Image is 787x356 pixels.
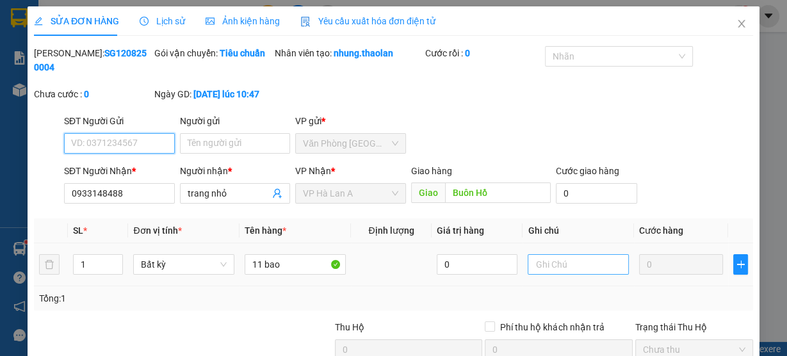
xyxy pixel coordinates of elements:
span: VP Nhận [295,166,331,176]
input: 0 [639,254,723,275]
span: Giá trị hàng [437,225,484,236]
span: clock-circle [140,17,149,26]
div: Nhân viên tạo: [275,46,423,60]
input: VD: Bàn, Ghế [245,254,346,275]
span: SỬA ĐƠN HÀNG [34,16,119,26]
label: Cước giao hàng [556,166,619,176]
span: Bất kỳ [141,255,227,274]
button: Close [724,6,759,42]
div: VP gửi [295,114,406,128]
div: [PERSON_NAME]: [34,46,152,74]
div: Ngày GD: [154,87,272,101]
div: Gói vận chuyển: [154,46,272,60]
span: Tên hàng [245,225,286,236]
span: Thu Hộ [335,322,364,332]
span: Phí thu hộ khách nhận trả [495,320,609,334]
div: Người gửi [180,114,291,128]
div: Tổng: 1 [39,291,305,305]
span: Ảnh kiện hàng [206,16,280,26]
span: SL [73,225,83,236]
b: 0 [464,48,469,58]
div: Người nhận [180,164,291,178]
span: Giao [411,182,445,203]
span: Giao hàng [411,166,452,176]
span: Lịch sử [140,16,185,26]
th: Ghi chú [523,218,634,243]
span: close [736,19,747,29]
span: plus [734,259,747,270]
span: Yêu cầu xuất hóa đơn điện tử [300,16,435,26]
span: picture [206,17,215,26]
div: Trạng thái Thu Hộ [635,320,753,334]
span: Định lượng [369,225,414,236]
div: Cước rồi : [425,46,542,60]
span: Cước hàng [639,225,683,236]
button: delete [39,254,60,275]
span: VP Hà Lan A [303,184,398,203]
div: SĐT Người Gửi [64,114,175,128]
b: Tiêu chuẩn [220,48,265,58]
span: Đơn vị tính [133,225,181,236]
input: Ghi Chú [528,254,629,275]
input: Dọc đường [445,182,551,203]
div: SĐT Người Nhận [64,164,175,178]
b: [DATE] lúc 10:47 [193,89,259,99]
span: user-add [272,188,282,198]
input: Cước giao hàng [556,183,638,204]
button: plus [733,254,748,275]
span: Văn Phòng Sài Gòn [303,134,398,153]
div: Chưa cước : [34,87,152,101]
b: nhung.thaolan [334,48,393,58]
img: icon [300,17,311,27]
span: edit [34,17,43,26]
b: 0 [84,89,89,99]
